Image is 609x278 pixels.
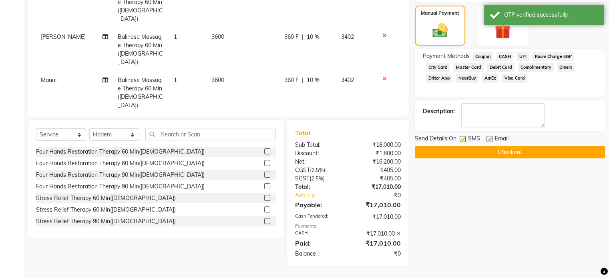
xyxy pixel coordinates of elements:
[289,250,348,258] div: Balance :
[36,159,205,168] div: Four Hands Restoration Therapy 60 Min([DEMOGRAPHIC_DATA])
[348,158,407,166] div: ₹16,200.00
[496,52,513,61] span: CASH
[307,76,320,84] span: 10 %
[211,76,224,84] span: 3600
[289,213,348,221] div: Cash Tendered:
[428,22,452,39] img: _cash.svg
[312,167,324,173] span: 2.5%
[517,52,529,61] span: UPI
[341,76,354,84] span: 3402
[284,76,299,84] span: 360 F
[348,250,407,258] div: ₹0
[348,141,407,149] div: ₹18,000.00
[490,21,516,41] img: _gift.svg
[36,206,176,214] div: Stress Relief Therapy 60 Min([DEMOGRAPHIC_DATA])
[284,33,299,41] span: 360 F
[426,63,450,72] span: City Card
[415,146,605,158] button: Checkout
[289,191,358,200] a: Add Tip
[289,166,348,174] div: ( )
[348,174,407,183] div: ₹405.00
[295,129,314,137] span: Total
[289,149,348,158] div: Discount:
[36,217,176,226] div: Stress Relief Therapy 90 Min([DEMOGRAPHIC_DATA])
[423,52,470,60] span: Payment Methods
[482,74,498,83] span: AmEx
[36,194,176,202] div: Stress Relief Therapy 60 Min([DEMOGRAPHIC_DATA])
[502,74,527,83] span: Visa Card
[295,166,310,174] span: CGST
[174,33,177,40] span: 1
[421,10,459,17] label: Manual Payment
[289,174,348,183] div: ( )
[302,76,303,84] span: |
[348,149,407,158] div: ₹1,800.00
[118,33,163,66] span: Balinese Massage Therapy 60 Min([DEMOGRAPHIC_DATA])
[211,33,224,40] span: 3600
[289,141,348,149] div: Sub Total:
[423,107,455,116] div: Description:
[174,76,177,84] span: 1
[473,52,493,61] span: Coupon
[36,171,205,179] div: Four Hands Restoration Therapy 90 Min([DEMOGRAPHIC_DATA])
[295,175,310,182] span: SGST
[289,158,348,166] div: Net:
[426,74,453,83] span: Dittor App
[348,166,407,174] div: ₹405.00
[557,63,575,72] span: Diners
[348,230,407,238] div: ₹17,010.00
[348,200,407,210] div: ₹17,010.00
[348,213,407,221] div: ₹17,010.00
[468,134,480,144] span: SMS
[41,76,56,84] span: Mauni
[41,33,86,40] span: [PERSON_NAME]
[532,52,574,61] span: Room Charge EGP
[145,128,276,140] input: Search or Scan
[289,230,348,238] div: CASH
[453,63,484,72] span: Master Card
[415,134,456,144] span: Send Details On
[456,74,478,83] span: NearBuy
[487,63,515,72] span: Debit Card
[302,33,303,41] span: |
[36,182,205,191] div: Four Hands Restoration Therapy 90 Min([DEMOGRAPHIC_DATA])
[518,63,554,72] span: Complimentary
[295,223,401,230] div: Payments
[289,238,348,248] div: Paid:
[307,33,320,41] span: 10 %
[495,134,509,144] span: Email
[289,200,348,210] div: Payable:
[348,238,407,248] div: ₹17,010.00
[36,148,205,156] div: Four Hands Restoration Therapy 60 Min([DEMOGRAPHIC_DATA])
[341,33,354,40] span: 3402
[118,76,163,109] span: Balinese Massage Therapy 60 Min([DEMOGRAPHIC_DATA])
[311,175,323,182] span: 2.5%
[504,11,598,19] div: OTP verified successfully.
[358,191,406,200] div: ₹0
[348,183,407,191] div: ₹17,010.00
[289,183,348,191] div: Total:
